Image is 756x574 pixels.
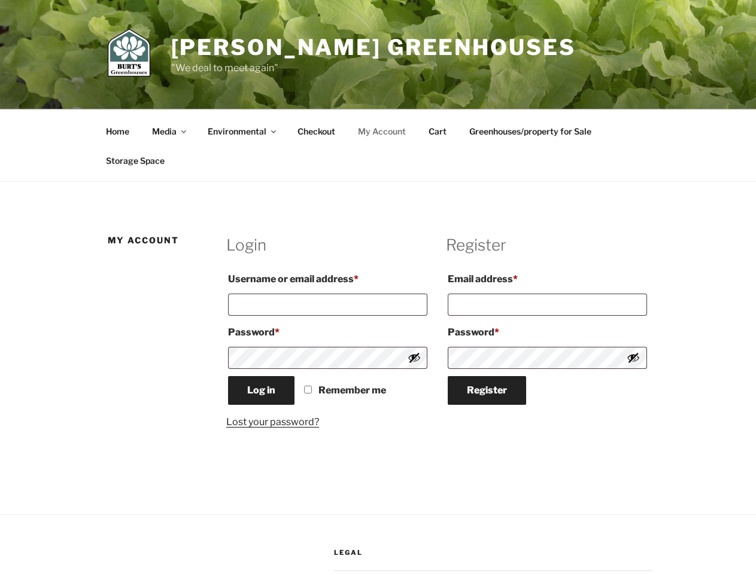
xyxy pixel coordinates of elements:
label: Password [448,323,646,342]
span: Remember me [318,384,386,396]
button: Show password [627,351,640,364]
img: Burt's Greenhouses [108,29,150,77]
a: Greenhouses/property for Sale [459,117,602,146]
input: Remember me [304,386,312,393]
h2: Login [226,234,429,256]
button: Register [448,376,526,405]
a: Checkout [287,117,346,146]
a: Lost your password? [226,416,319,428]
label: Email address [448,270,646,289]
a: My Account [348,117,417,146]
nav: Top Menu [96,117,661,175]
h2: Legal [334,548,652,557]
label: Username or email address [228,270,427,289]
a: Environmental [198,117,286,146]
button: Log in [228,376,294,405]
h2: Register [446,234,648,256]
a: Cart [418,117,457,146]
a: [PERSON_NAME] Greenhouses [171,34,576,60]
label: Password [228,323,427,342]
button: Show password [408,351,421,364]
a: Storage Space [96,146,175,175]
a: Media [142,117,196,146]
h1: My Account [108,234,195,246]
a: Home [96,117,140,146]
p: "We deal to meet again" [171,61,576,75]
